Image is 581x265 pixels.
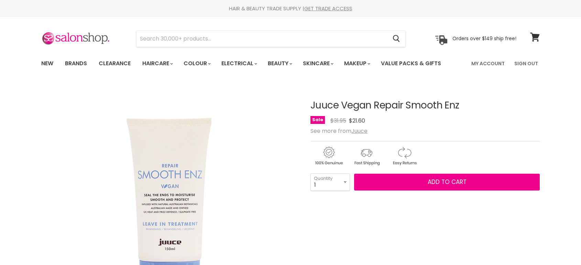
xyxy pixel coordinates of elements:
[428,178,467,186] span: Add to cart
[310,116,325,124] span: Sale
[263,56,296,71] a: Beauty
[310,173,350,191] select: Quantity
[351,127,368,135] a: Juuce
[467,56,509,71] a: My Account
[60,56,92,71] a: Brands
[310,127,368,135] span: See more from
[310,146,347,166] img: genuine.gif
[387,31,405,47] button: Search
[304,5,352,12] a: GET TRADE ACCESS
[376,56,446,71] a: Value Packs & Gifts
[298,56,338,71] a: Skincare
[547,233,574,258] iframe: Gorgias live chat messenger
[36,54,457,73] ul: Main menu
[348,146,385,166] img: shipping.gif
[452,35,516,42] p: Orders over $149 ship free!
[310,100,540,111] h1: Juuce Vegan Repair Smooth Enz
[216,56,261,71] a: Electrical
[178,56,215,71] a: Colour
[386,146,423,166] img: returns.gif
[354,174,540,191] button: Add to cart
[36,56,58,71] a: New
[330,117,346,125] span: $31.95
[33,5,548,12] div: HAIR & BEAUTY TRADE SUPPLY |
[349,117,365,125] span: $21.60
[137,56,177,71] a: Haircare
[33,54,548,73] nav: Main
[94,56,136,71] a: Clearance
[136,31,406,47] form: Product
[136,31,387,47] input: Search
[510,56,542,71] a: Sign Out
[339,56,374,71] a: Makeup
